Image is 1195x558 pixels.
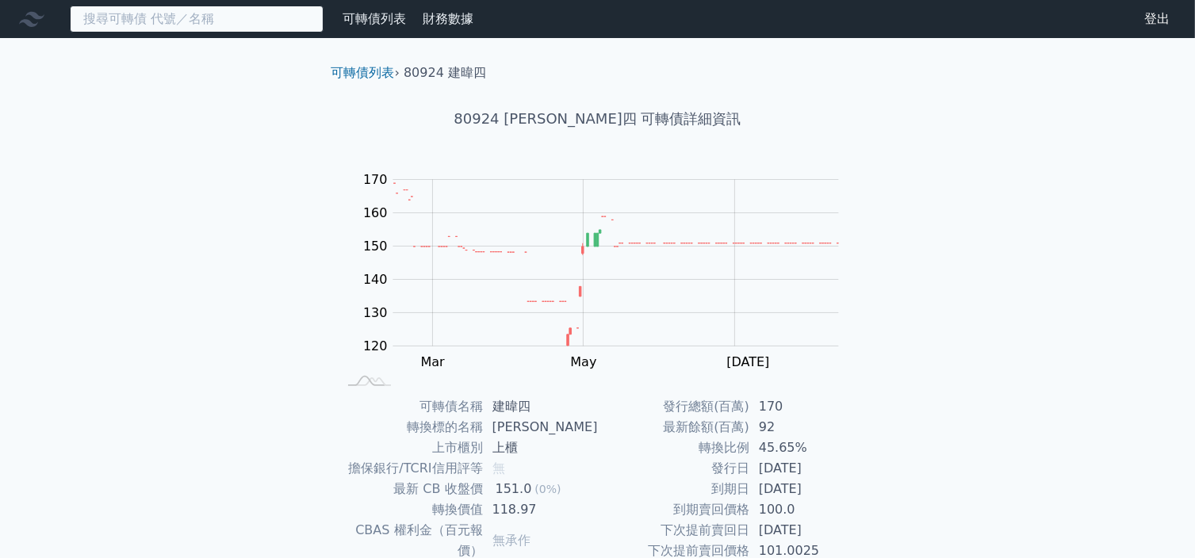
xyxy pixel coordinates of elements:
[726,354,769,369] tspan: [DATE]
[363,272,388,287] tspan: 140
[363,172,388,187] tspan: 170
[534,483,561,495] span: (0%)
[393,183,838,346] g: Series
[421,354,446,369] tspan: Mar
[331,65,395,80] a: 可轉債列表
[331,63,400,82] li: ›
[598,438,749,458] td: 轉換比例
[598,396,749,417] td: 發行總額(百萬)
[338,417,483,438] td: 轉換標的名稱
[749,417,858,438] td: 92
[1132,6,1182,32] a: 登出
[598,520,749,541] td: 下次提前賣回日
[483,499,598,520] td: 118.97
[70,6,324,32] input: 搜尋可轉債 代號／名稱
[749,438,858,458] td: 45.65%
[598,417,749,438] td: 最新餘額(百萬)
[749,396,858,417] td: 170
[483,438,598,458] td: 上櫃
[749,520,858,541] td: [DATE]
[598,458,749,479] td: 發行日
[338,438,483,458] td: 上市櫃別
[749,499,858,520] td: 100.0
[338,458,483,479] td: 擔保銀行/TCRI信用評等
[338,396,483,417] td: 可轉債名稱
[319,108,877,130] h1: 80924 [PERSON_NAME]四 可轉債詳細資訊
[483,417,598,438] td: [PERSON_NAME]
[363,338,388,354] tspan: 120
[404,63,486,82] li: 80924 建暐四
[749,479,858,499] td: [DATE]
[338,479,483,499] td: 最新 CB 收盤價
[363,239,388,254] tspan: 150
[483,396,598,417] td: 建暐四
[338,499,483,520] td: 轉換價值
[363,205,388,220] tspan: 160
[492,533,530,548] span: 無承作
[571,354,597,369] tspan: May
[355,172,863,369] g: Chart
[423,11,473,26] a: 財務數據
[343,11,406,26] a: 可轉債列表
[749,458,858,479] td: [DATE]
[492,479,535,499] div: 151.0
[598,479,749,499] td: 到期日
[598,499,749,520] td: 到期賣回價格
[492,461,505,476] span: 無
[363,305,388,320] tspan: 130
